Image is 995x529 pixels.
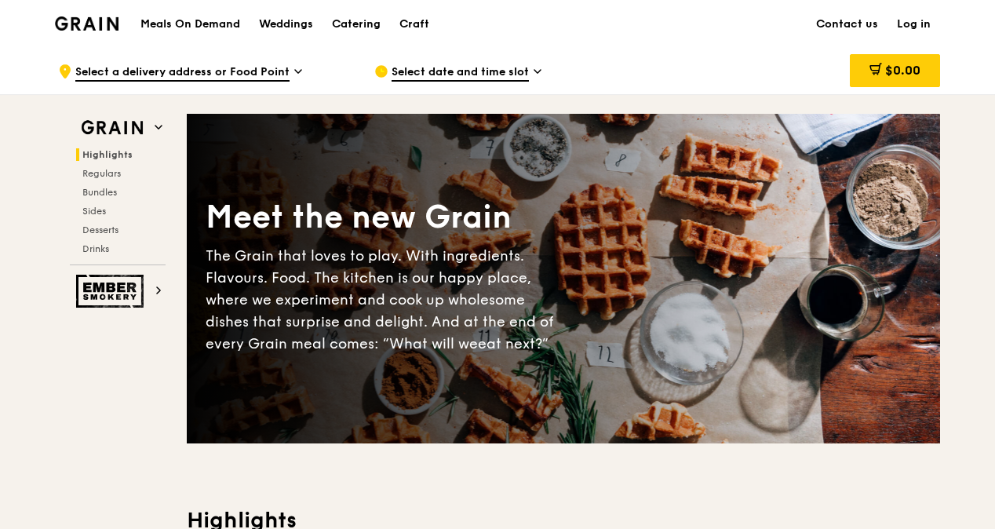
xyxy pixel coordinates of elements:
[250,1,323,48] a: Weddings
[332,1,381,48] div: Catering
[392,64,529,82] span: Select date and time slot
[399,1,429,48] div: Craft
[75,64,290,82] span: Select a delivery address or Food Point
[82,224,118,235] span: Desserts
[885,63,920,78] span: $0.00
[76,114,148,142] img: Grain web logo
[887,1,940,48] a: Log in
[140,16,240,32] h1: Meals On Demand
[206,196,563,239] div: Meet the new Grain
[259,1,313,48] div: Weddings
[82,149,133,160] span: Highlights
[390,1,439,48] a: Craft
[82,168,121,179] span: Regulars
[55,16,118,31] img: Grain
[82,243,109,254] span: Drinks
[82,206,106,217] span: Sides
[807,1,887,48] a: Contact us
[76,275,148,308] img: Ember Smokery web logo
[206,245,563,355] div: The Grain that loves to play. With ingredients. Flavours. Food. The kitchen is our happy place, w...
[82,187,117,198] span: Bundles
[323,1,390,48] a: Catering
[478,335,549,352] span: eat next?”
